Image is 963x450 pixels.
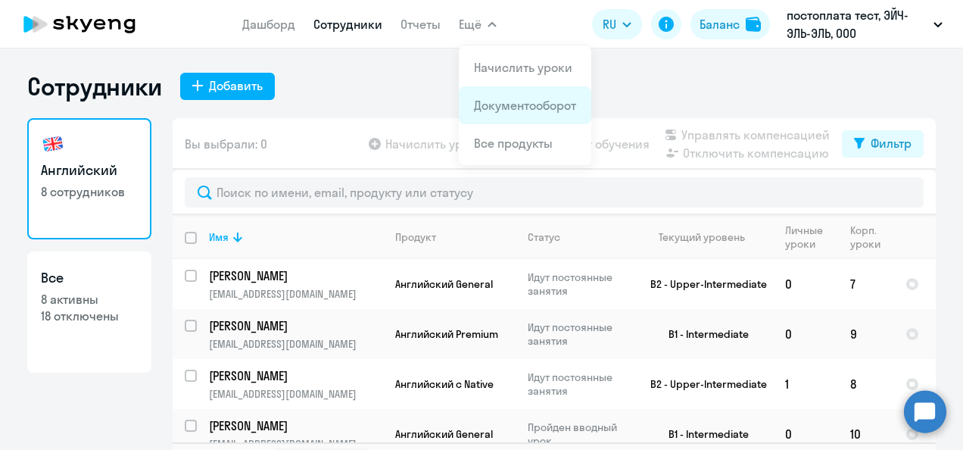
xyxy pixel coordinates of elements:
h1: Сотрудники [27,71,162,102]
p: [PERSON_NAME] [209,367,380,384]
input: Поиск по имени, email, продукту или статусу [185,177,924,208]
td: B2 - Upper-Intermediate [632,359,773,409]
p: [EMAIL_ADDRESS][DOMAIN_NAME] [209,387,382,401]
div: Баланс [700,15,740,33]
button: Добавить [180,73,275,100]
p: постоплата тест, ЭЙЧ-ЭЛЬ-ЭЛЬ, ООО [787,6,927,42]
td: B2 - Upper-Intermediate [632,259,773,309]
div: Имя [209,230,382,244]
p: [PERSON_NAME] [209,317,380,334]
a: Документооборот [474,98,576,113]
div: Добавить [209,77,263,95]
button: постоплата тест, ЭЙЧ-ЭЛЬ-ЭЛЬ, ООО [779,6,950,42]
img: balance [746,17,761,32]
div: Текущий уровень [659,230,745,244]
h3: Все [41,268,138,288]
td: 7 [838,259,893,309]
a: Сотрудники [313,17,382,32]
button: Балансbalance [690,9,770,39]
span: Английский General [395,277,493,291]
span: RU [603,15,616,33]
p: Идут постоянные занятия [528,370,631,398]
span: Ещё [459,15,481,33]
p: [PERSON_NAME] [209,267,380,284]
td: 0 [773,309,838,359]
span: Вы выбрали: 0 [185,135,267,153]
p: Идут постоянные занятия [528,270,631,298]
img: english [41,132,65,156]
td: 9 [838,309,893,359]
td: B1 - Intermediate [632,309,773,359]
div: Личные уроки [785,223,837,251]
a: [PERSON_NAME] [209,317,382,334]
p: 18 отключены [41,308,138,324]
span: Английский General [395,427,493,441]
p: [EMAIL_ADDRESS][DOMAIN_NAME] [209,287,382,301]
a: Все продукты [474,136,553,151]
span: Английский Premium [395,327,498,341]
p: 8 активны [41,291,138,308]
td: 0 [773,259,838,309]
h3: Английский [41,161,138,180]
a: Английский8 сотрудников [27,118,151,239]
div: Продукт [395,230,436,244]
button: Фильтр [842,130,924,158]
div: Текущий уровень [644,230,772,244]
a: Начислить уроки [474,60,572,75]
a: Дашборд [242,17,295,32]
p: Пройден вводный урок [528,420,631,448]
p: [PERSON_NAME] [209,417,380,434]
button: Ещё [459,9,497,39]
p: [EMAIL_ADDRESS][DOMAIN_NAME] [209,337,382,351]
a: Все8 активны18 отключены [27,252,151,373]
a: Отчеты [400,17,441,32]
p: Идут постоянные занятия [528,320,631,348]
span: Английский с Native [395,377,494,391]
a: [PERSON_NAME] [209,417,382,434]
div: Корп. уроки [850,223,893,251]
div: Имя [209,230,229,244]
a: [PERSON_NAME] [209,367,382,384]
div: Статус [528,230,560,244]
td: 8 [838,359,893,409]
button: RU [592,9,642,39]
td: 1 [773,359,838,409]
p: 8 сотрудников [41,183,138,200]
div: Фильтр [871,134,912,152]
a: [PERSON_NAME] [209,267,382,284]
